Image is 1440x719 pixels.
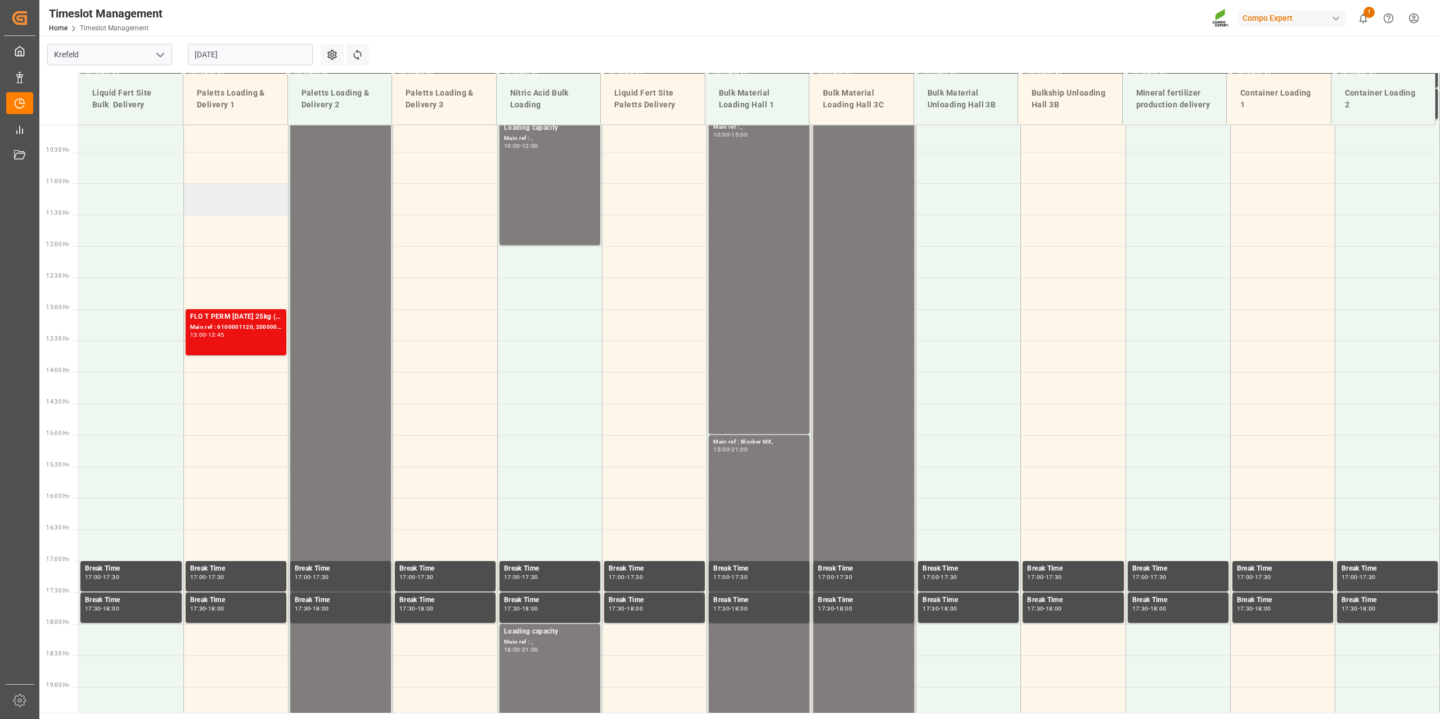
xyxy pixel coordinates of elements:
div: 18:00 [1255,606,1271,611]
div: Break Time [504,595,596,606]
div: - [1043,575,1045,580]
span: 18:30 Hr [46,650,69,657]
div: Timeslot Management [49,5,163,22]
div: 17:30 [1360,575,1376,580]
div: 17:30 [922,606,939,611]
span: 18:00 Hr [46,619,69,625]
button: show 1 new notifications [1351,6,1376,31]
div: Container Loading 2 [1340,83,1426,115]
div: 17:30 [399,606,416,611]
div: 17:30 [208,575,224,580]
div: - [206,606,208,611]
div: 18:00 [1150,606,1167,611]
div: 17:30 [522,575,538,580]
div: 17:30 [313,575,329,580]
div: 17:30 [836,575,852,580]
div: 17:00 [85,575,101,580]
div: Break Time [609,595,700,606]
div: - [1358,575,1360,580]
div: 17:30 [731,575,748,580]
div: Break Time [818,563,910,575]
div: Break Time [1132,595,1224,606]
span: 16:30 Hr [46,524,69,531]
div: 17:00 [818,575,834,580]
div: 17:30 [295,606,311,611]
div: Break Time [504,563,596,575]
div: Main ref : , [713,123,805,132]
div: 18:00 [1360,606,1376,611]
div: 18:00 [504,647,520,652]
div: - [520,575,522,580]
div: - [1148,606,1150,611]
div: 17:30 [190,606,206,611]
div: 17:30 [1132,606,1149,611]
div: 17:30 [1046,575,1062,580]
div: 17:00 [399,575,416,580]
div: 10:00 [713,132,730,137]
span: 13:30 Hr [46,336,69,342]
div: 17:00 [1237,575,1253,580]
div: 17:00 [504,575,520,580]
div: Liquid Fert Site Bulk Delivery [88,83,174,115]
div: Break Time [1027,563,1119,575]
div: 18:00 [940,606,957,611]
div: Break Time [922,563,1014,575]
div: 18:00 [627,606,643,611]
div: 17:30 [1255,575,1271,580]
div: Bulk Material Loading Hall 1 [714,83,800,115]
span: 17:30 Hr [46,587,69,594]
div: 17:30 [504,606,520,611]
div: Break Time [295,563,386,575]
div: Main ref : , [504,134,596,143]
span: 13:00 Hr [46,304,69,310]
div: - [730,132,731,137]
div: - [206,575,208,580]
div: Break Time [190,563,282,575]
div: Liquid Fert Site Paletts Delivery [610,83,696,115]
span: 15:30 Hr [46,462,69,468]
div: Nitric Acid Bulk Loading [506,83,592,115]
button: Help Center [1376,6,1401,31]
div: 17:00 [1027,575,1043,580]
div: Main ref : Blocker MX, [713,437,805,447]
div: 15:00 [731,132,748,137]
div: Break Time [190,595,282,606]
div: 13:45 [208,332,224,337]
div: Break Time [85,563,177,575]
span: 12:30 Hr [46,273,69,279]
div: Break Time [295,595,386,606]
div: Mineral fertilizer production delivery [1132,83,1218,115]
span: 1 [1363,7,1375,18]
div: - [730,447,731,452]
div: - [520,143,522,148]
div: - [939,606,940,611]
div: Bulk Material Loading Hall 3C [818,83,904,115]
div: 18:00 [313,606,329,611]
div: - [310,575,312,580]
div: - [625,575,627,580]
div: Compo Expert [1238,10,1346,26]
div: - [939,575,940,580]
div: Break Time [922,595,1014,606]
div: 17:30 [713,606,730,611]
span: 17:00 Hr [46,556,69,562]
div: 18:00 [1046,606,1062,611]
div: Break Time [1027,595,1119,606]
div: 17:30 [103,575,119,580]
div: - [416,606,417,611]
div: Break Time [1342,563,1433,575]
div: Break Time [609,563,700,575]
div: 13:00 [190,332,206,337]
div: FLO T PERM [DATE] 25kg (x40) INT; [190,311,282,323]
span: 11:30 Hr [46,210,69,216]
div: 18:00 [522,606,538,611]
div: 18:00 [836,606,852,611]
div: 17:00 [609,575,625,580]
button: Compo Expert [1238,7,1351,29]
div: Main ref : , [504,637,596,647]
div: Paletts Loading & Delivery 1 [192,83,278,115]
div: 21:00 [731,447,748,452]
span: 14:30 Hr [46,399,69,405]
div: Break Time [1132,563,1224,575]
div: - [834,606,836,611]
